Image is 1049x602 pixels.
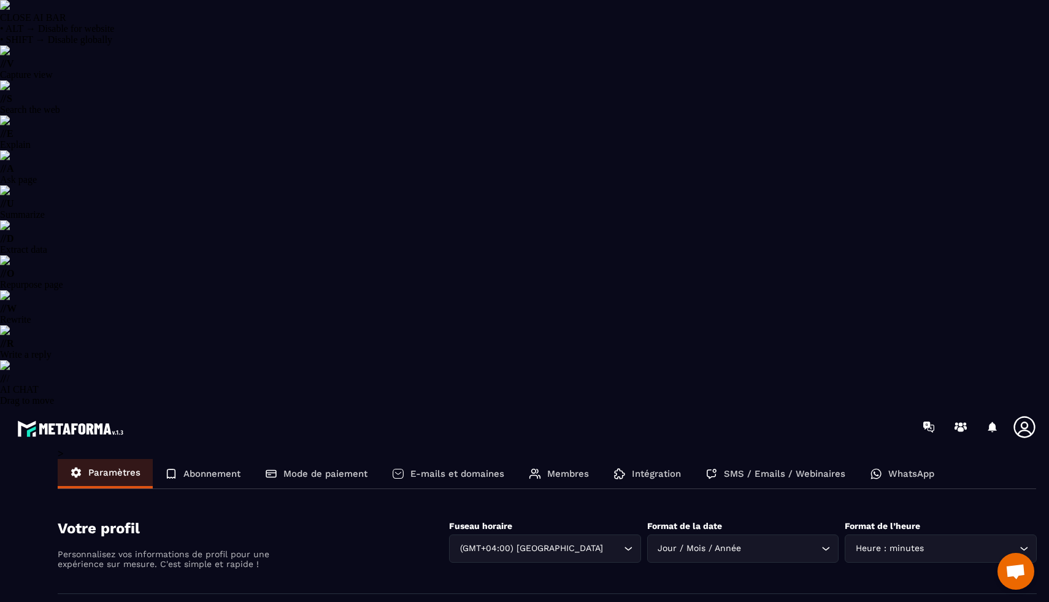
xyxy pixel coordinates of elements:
div: Search for option [845,534,1037,563]
h4: Votre profil [58,520,449,537]
p: Membres [547,468,589,479]
p: Abonnement [183,468,240,479]
input: Search for option [744,542,819,555]
p: Personnalisez vos informations de profil pour une expérience sur mesure. C'est simple et rapide ! [58,549,272,569]
div: Search for option [449,534,641,563]
p: Mode de paiement [283,468,367,479]
div: Search for option [647,534,839,563]
label: Format de la date [647,521,722,531]
span: Jour / Mois / Année [655,542,744,555]
img: logo [17,417,128,440]
p: WhatsApp [888,468,934,479]
span: (GMT+04:00) [GEOGRAPHIC_DATA] [457,542,605,555]
span: Heure : minutes [853,542,926,555]
p: SMS / Emails / Webinaires [724,468,845,479]
p: Paramètres [88,467,140,478]
label: Format de l’heure [845,521,920,531]
p: E-mails et domaines [410,468,504,479]
p: Intégration [632,468,681,479]
input: Search for option [605,542,621,555]
label: Fuseau horaire [449,521,512,531]
div: Ouvrir le chat [997,553,1034,590]
input: Search for option [926,542,1016,555]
